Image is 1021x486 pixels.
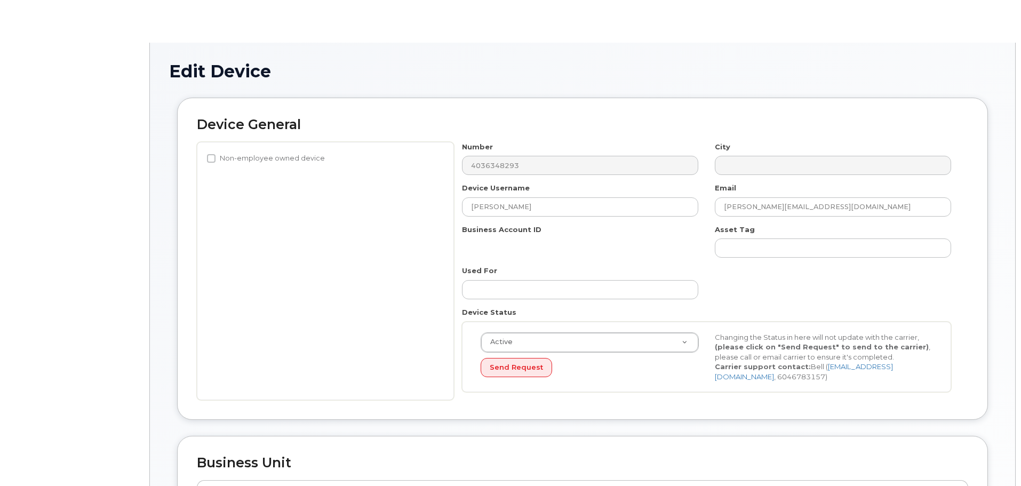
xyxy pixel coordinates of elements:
h2: Business Unit [197,456,968,471]
label: Device Username [462,183,530,193]
div: Changing the Status in here will not update with the carrier, , please call or email carrier to e... [707,332,941,382]
strong: (please click on "Send Request" to send to the carrier) [715,342,929,351]
h2: Device General [197,117,968,132]
label: Device Status [462,307,516,317]
label: Business Account ID [462,225,541,235]
strong: Carrier support contact: [715,362,811,371]
label: Email [715,183,736,193]
span: Active [484,337,513,347]
label: City [715,142,730,152]
label: Used For [462,266,497,276]
label: Non-employee owned device [207,152,325,165]
label: Asset Tag [715,225,755,235]
h1: Edit Device [169,62,996,81]
a: [EMAIL_ADDRESS][DOMAIN_NAME] [715,362,893,381]
a: Active [481,333,698,352]
input: Non-employee owned device [207,154,216,163]
label: Number [462,142,493,152]
button: Send Request [481,358,552,378]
